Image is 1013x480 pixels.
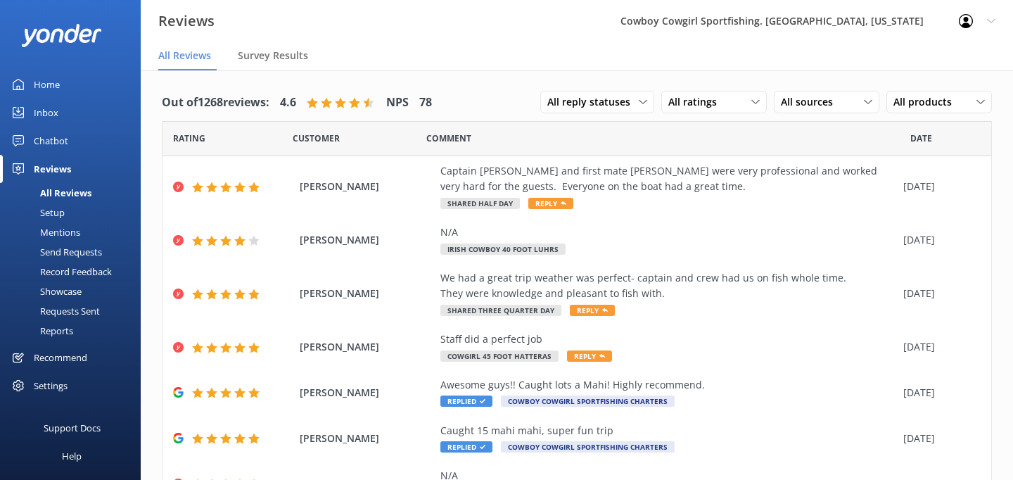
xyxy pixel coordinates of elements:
span: Reply [528,198,573,209]
span: Date [910,132,932,145]
span: Date [173,132,205,145]
span: Cowboy Cowgirl SportFishing Charters [501,441,675,453]
a: Record Feedback [8,262,141,282]
div: Chatbot [34,127,68,155]
div: Send Requests [8,242,102,262]
span: Shared Half Day [440,198,520,209]
div: [DATE] [903,339,974,355]
div: Showcase [8,282,82,301]
span: [PERSON_NAME] [300,232,433,248]
a: Requests Sent [8,301,141,321]
a: Showcase [8,282,141,301]
span: All reply statuses [547,94,639,110]
div: [DATE] [903,385,974,400]
a: Setup [8,203,141,222]
div: Captain [PERSON_NAME] and first mate [PERSON_NAME] were very professional and worked very hard fo... [440,163,896,195]
div: Requests Sent [8,301,100,321]
span: Reply [567,350,612,362]
h4: 78 [419,94,432,112]
span: [PERSON_NAME] [300,431,433,446]
span: Replied [440,441,492,453]
div: [DATE] [903,286,974,301]
span: [PERSON_NAME] [300,385,433,400]
div: Awesome guys!! Caught lots a Mahi! Highly recommend. [440,377,896,393]
div: Setup [8,203,65,222]
h4: Out of 1268 reviews: [162,94,269,112]
img: yonder-white-logo.png [21,24,102,47]
span: Replied [440,396,492,407]
div: Home [34,70,60,99]
div: Caught 15 mahi mahi, super fun trip [440,423,896,438]
a: Reports [8,321,141,341]
span: Reply [570,305,615,316]
div: Reviews [34,155,71,183]
div: Reports [8,321,73,341]
span: [PERSON_NAME] [300,286,433,301]
div: Settings [34,372,68,400]
span: Irish Cowboy 40 Foot Luhrs [440,244,566,255]
div: Mentions [8,222,80,242]
span: Cowgirl 45 Foot Hatteras [440,350,559,362]
h3: Reviews [158,10,215,32]
span: All ratings [668,94,725,110]
span: [PERSON_NAME] [300,179,433,194]
div: [DATE] [903,179,974,194]
span: Date [293,132,340,145]
span: Survey Results [238,49,308,63]
div: Inbox [34,99,58,127]
div: Recommend [34,343,87,372]
div: Staff did a perfect job [440,331,896,347]
span: Cowboy Cowgirl SportFishing Charters [501,396,675,407]
div: Help [62,442,82,470]
div: N/A [440,225,896,240]
h4: 4.6 [280,94,296,112]
h4: NPS [386,94,409,112]
span: [PERSON_NAME] [300,339,433,355]
div: [DATE] [903,431,974,446]
div: Support Docs [44,414,101,442]
div: [DATE] [903,232,974,248]
a: Send Requests [8,242,141,262]
span: All products [893,94,960,110]
div: All Reviews [8,183,91,203]
div: We had a great trip weather was perfect- captain and crew had us on fish whole time. They were kn... [440,270,896,302]
a: All Reviews [8,183,141,203]
a: Mentions [8,222,141,242]
span: All Reviews [158,49,211,63]
div: Record Feedback [8,262,112,282]
span: Question [426,132,471,145]
span: All sources [781,94,841,110]
span: Shared Three Quarter Day [440,305,561,316]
